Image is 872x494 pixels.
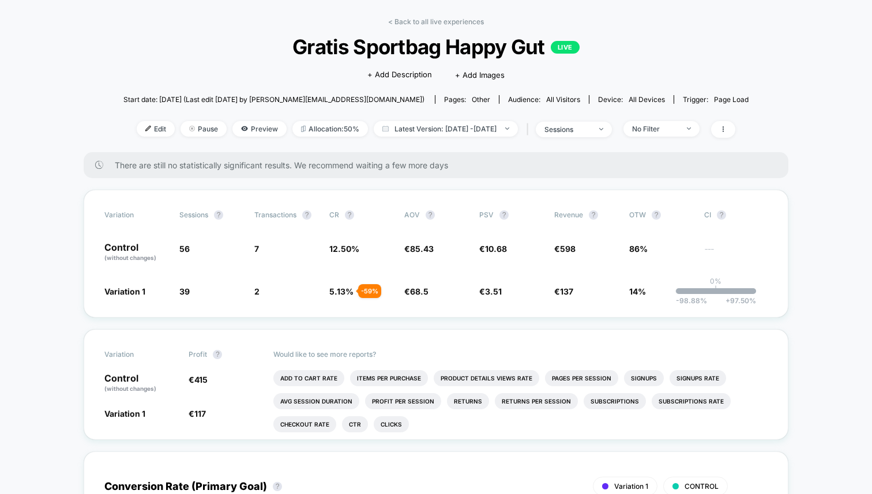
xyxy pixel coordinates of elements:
span: Profit [189,350,207,359]
span: 598 [560,244,576,254]
span: Variation [104,350,168,359]
span: 14% [629,286,646,296]
span: OTW [629,210,693,220]
span: Transactions [254,210,296,219]
li: Add To Cart Rate [273,370,344,386]
span: € [404,244,434,254]
img: calendar [382,126,389,131]
span: | [524,121,536,138]
span: 2 [254,286,260,296]
p: 0% [710,277,721,285]
span: € [479,286,502,296]
span: Edit [137,121,175,137]
span: Start date: [DATE] (Last edit [DATE] by [PERSON_NAME][EMAIL_ADDRESS][DOMAIN_NAME]) [123,95,424,104]
span: € [554,286,573,296]
img: end [505,127,509,130]
li: Checkout Rate [273,416,336,432]
span: CR [329,210,339,219]
span: € [554,244,576,254]
div: - 59 % [358,284,381,298]
div: No Filter [632,125,678,133]
span: Page Load [714,95,749,104]
span: Sessions [179,210,208,219]
span: 5.13 % [329,286,354,296]
span: (without changes) [104,385,156,392]
span: Latest Version: [DATE] - [DATE] [374,121,518,137]
p: | [715,285,717,294]
img: edit [145,126,151,131]
span: Allocation: 50% [292,121,368,137]
span: Variation 1 [614,482,648,491]
span: + Add Description [367,69,432,81]
span: 68.5 [410,286,429,296]
span: 117 [194,409,206,418]
span: 137 [560,286,573,296]
button: ? [214,210,223,220]
span: € [479,244,507,254]
span: 12.50 % [329,244,359,254]
button: ? [717,210,726,220]
span: 85.43 [410,244,434,254]
span: other [472,95,490,104]
button: ? [213,350,222,359]
button: ? [589,210,598,220]
img: end [599,128,603,130]
button: ? [426,210,435,220]
button: ? [652,210,661,220]
span: --- [704,246,768,262]
li: Signups [624,370,664,386]
span: Gratis Sportbag Happy Gut [155,35,717,59]
li: Signups Rate [670,370,726,386]
span: Revenue [554,210,583,219]
p: Control [104,374,177,393]
span: All Visitors [546,95,580,104]
span: 97.50 % [720,296,756,305]
div: Trigger: [683,95,749,104]
div: Pages: [444,95,490,104]
li: Ctr [342,416,368,432]
li: Product Details Views Rate [434,370,539,386]
span: PSV [479,210,494,219]
span: (without changes) [104,254,156,261]
span: Variation [104,210,168,220]
span: 56 [179,244,190,254]
span: CONTROL [685,482,719,491]
span: Variation 1 [104,286,145,296]
li: Subscriptions [584,393,646,409]
span: € [189,409,206,418]
span: 415 [194,375,208,384]
span: Preview [232,121,287,137]
li: Avg Session Duration [273,393,359,409]
li: Pages Per Session [545,370,618,386]
button: ? [273,482,282,491]
span: € [189,375,208,384]
li: Profit Per Session [365,393,441,409]
span: Pause [181,121,227,137]
li: Subscriptions Rate [652,393,731,409]
div: sessions [544,125,591,134]
img: rebalance [301,126,306,132]
li: Returns [447,393,489,409]
span: 10.68 [485,244,507,254]
span: Device: [589,95,674,104]
div: Audience: [508,95,580,104]
img: end [189,126,195,131]
span: AOV [404,210,420,219]
li: Returns Per Session [495,393,578,409]
p: Control [104,243,168,262]
p: Would like to see more reports? [273,350,768,359]
img: end [687,127,691,130]
span: -98.88 % [676,296,707,305]
span: all devices [629,95,665,104]
span: CI [704,210,768,220]
a: < Back to all live experiences [388,17,484,26]
li: Items Per Purchase [350,370,428,386]
p: LIVE [551,41,580,54]
span: Variation 1 [104,409,145,418]
span: 3.51 [485,286,502,296]
span: € [404,286,429,296]
span: + [726,296,730,305]
button: ? [345,210,354,220]
li: Clicks [374,416,409,432]
button: ? [302,210,311,220]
